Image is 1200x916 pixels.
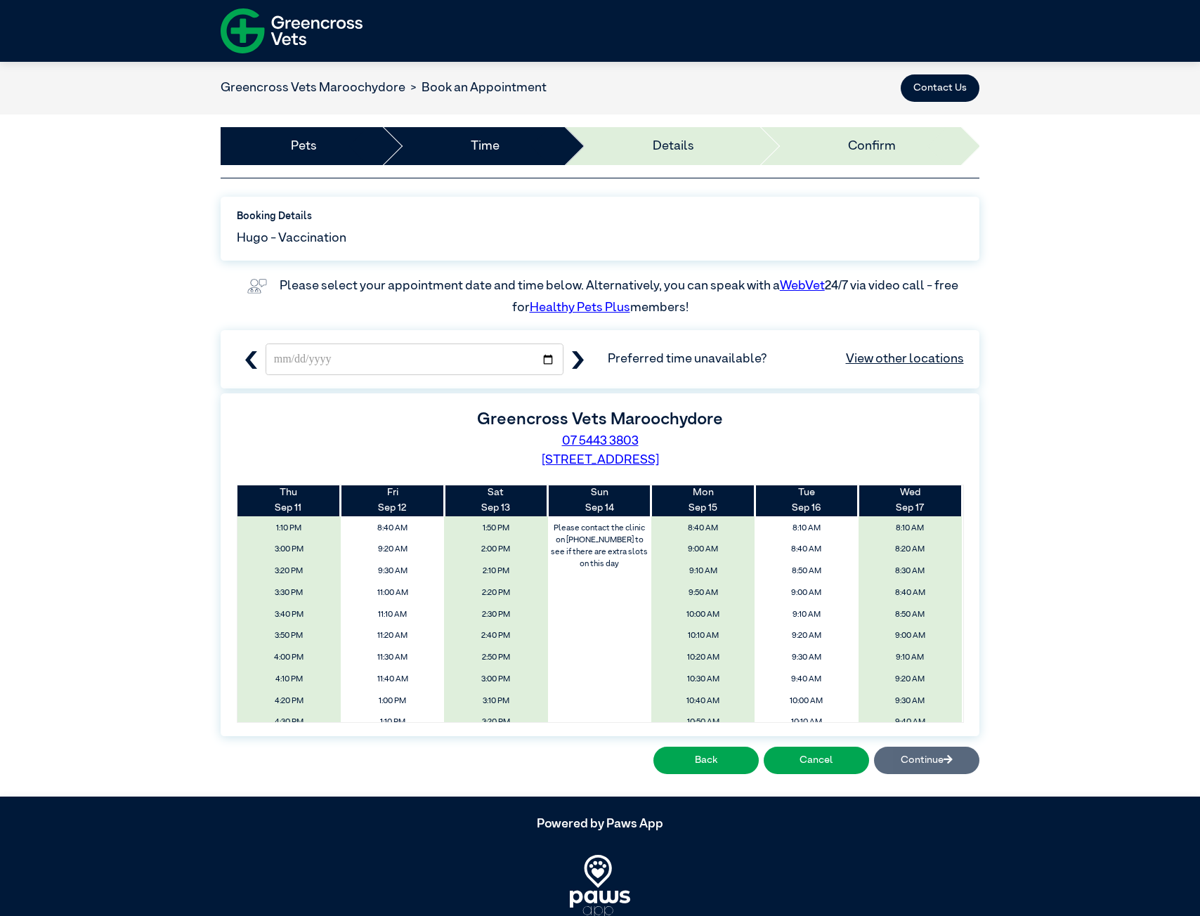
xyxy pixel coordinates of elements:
[242,649,337,667] span: 4:00 PM
[863,519,958,537] span: 8:10 AM
[242,692,337,710] span: 4:20 PM
[242,606,337,624] span: 3:40 PM
[863,541,958,559] span: 8:20 AM
[656,670,750,688] span: 10:30 AM
[237,209,964,225] label: Booking Details
[444,485,547,516] th: Sep 13
[242,670,337,688] span: 4:10 PM
[780,280,825,292] a: WebVet
[759,541,854,559] span: 8:40 AM
[242,273,272,299] img: vet
[477,411,723,428] label: Greencross Vets Maroochydore
[562,435,639,447] a: 07 5443 3803
[863,649,958,667] span: 9:10 AM
[448,584,543,602] span: 2:20 PM
[859,485,962,516] th: Sep 17
[653,747,759,775] button: Back
[759,714,854,732] span: 10:10 AM
[863,606,958,624] span: 8:50 AM
[345,541,440,559] span: 9:20 AM
[863,692,958,710] span: 9:30 AM
[542,454,659,466] a: [STREET_ADDRESS]
[656,606,750,624] span: 10:00 AM
[448,692,543,710] span: 3:10 PM
[656,714,750,732] span: 10:50 AM
[345,584,440,602] span: 11:00 AM
[759,627,854,646] span: 9:20 AM
[242,627,337,646] span: 3:50 PM
[759,606,854,624] span: 9:10 AM
[608,350,964,369] span: Preferred time unavailable?
[863,563,958,581] span: 8:30 AM
[764,747,869,775] button: Cancel
[656,649,750,667] span: 10:20 AM
[291,137,317,156] a: Pets
[341,485,444,516] th: Sep 12
[759,649,854,667] span: 9:30 AM
[448,541,543,559] span: 2:00 PM
[221,817,979,832] h5: Powered by Paws App
[345,606,440,624] span: 11:10 AM
[759,519,854,537] span: 8:10 AM
[548,485,651,516] th: Sep 14
[345,692,440,710] span: 1:00 PM
[242,519,337,537] span: 1:10 PM
[221,4,363,58] img: f-logo
[759,692,854,710] span: 10:00 AM
[448,670,543,688] span: 3:00 PM
[242,714,337,732] span: 4:30 PM
[237,229,346,248] span: Hugo - Vaccination
[345,714,440,732] span: 1:10 PM
[759,670,854,688] span: 9:40 AM
[448,519,543,537] span: 1:50 PM
[221,79,547,98] nav: breadcrumb
[863,670,958,688] span: 9:20 AM
[901,74,979,103] button: Contact Us
[651,485,755,516] th: Sep 15
[471,137,500,156] a: Time
[237,485,341,516] th: Sep 11
[863,627,958,646] span: 9:00 AM
[656,692,750,710] span: 10:40 AM
[755,485,858,516] th: Sep 16
[345,519,440,537] span: 8:40 AM
[448,606,543,624] span: 2:30 PM
[345,563,440,581] span: 9:30 AM
[656,519,750,537] span: 8:40 AM
[242,541,337,559] span: 3:00 PM
[448,714,543,732] span: 3:20 PM
[759,563,854,581] span: 8:50 AM
[846,350,964,369] a: View other locations
[863,584,958,602] span: 8:40 AM
[405,79,547,98] li: Book an Appointment
[656,541,750,559] span: 9:00 AM
[242,563,337,581] span: 3:20 PM
[345,670,440,688] span: 11:40 AM
[448,563,543,581] span: 2:10 PM
[448,627,543,646] span: 2:40 PM
[549,519,650,574] label: Please contact the clinic on [PHONE_NUMBER] to see if there are extra slots on this day
[530,301,630,314] a: Healthy Pets Plus
[863,714,958,732] span: 9:40 AM
[345,649,440,667] span: 11:30 AM
[280,280,960,315] label: Please select your appointment date and time below. Alternatively, you can speak with a 24/7 via ...
[656,627,750,646] span: 10:10 AM
[656,584,750,602] span: 9:50 AM
[448,649,543,667] span: 2:50 PM
[221,81,405,94] a: Greencross Vets Maroochydore
[345,627,440,646] span: 11:20 AM
[242,584,337,602] span: 3:30 PM
[656,563,750,581] span: 9:10 AM
[759,584,854,602] span: 9:00 AM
